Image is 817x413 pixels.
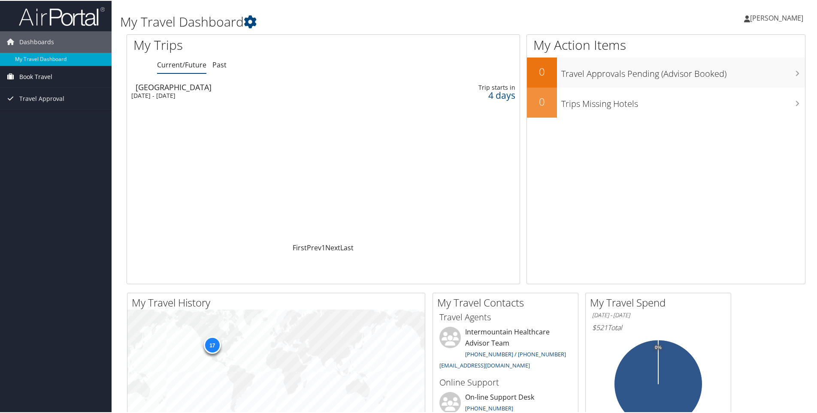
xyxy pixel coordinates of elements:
[132,295,425,309] h2: My Travel History
[19,65,52,87] span: Book Travel
[424,91,515,98] div: 4 days
[136,82,373,90] div: [GEOGRAPHIC_DATA]
[340,242,354,252] a: Last
[590,295,731,309] h2: My Travel Spend
[655,344,662,349] tspan: 0%
[435,326,576,372] li: Intermountain Healthcare Advisor Team
[157,59,206,69] a: Current/Future
[527,64,557,78] h2: 0
[203,336,221,353] div: 17
[19,87,64,109] span: Travel Approval
[527,57,805,87] a: 0Travel Approvals Pending (Advisor Booked)
[19,6,105,26] img: airportal-logo.png
[592,322,724,331] h6: Total
[439,361,530,368] a: [EMAIL_ADDRESS][DOMAIN_NAME]
[120,12,581,30] h1: My Travel Dashboard
[561,63,805,79] h3: Travel Approvals Pending (Advisor Booked)
[527,87,805,117] a: 0Trips Missing Hotels
[592,322,608,331] span: $521
[437,295,578,309] h2: My Travel Contacts
[19,30,54,52] span: Dashboards
[561,93,805,109] h3: Trips Missing Hotels
[527,94,557,108] h2: 0
[527,35,805,53] h1: My Action Items
[293,242,307,252] a: First
[133,35,350,53] h1: My Trips
[307,242,321,252] a: Prev
[439,310,572,322] h3: Travel Agents
[750,12,803,22] span: [PERSON_NAME]
[592,310,724,319] h6: [DATE] - [DATE]
[131,91,369,99] div: [DATE] - [DATE]
[212,59,227,69] a: Past
[424,83,515,91] div: Trip starts in
[321,242,325,252] a: 1
[744,4,812,30] a: [PERSON_NAME]
[439,376,572,388] h3: Online Support
[465,404,513,411] a: [PHONE_NUMBER]
[465,349,566,357] a: [PHONE_NUMBER] / [PHONE_NUMBER]
[325,242,340,252] a: Next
